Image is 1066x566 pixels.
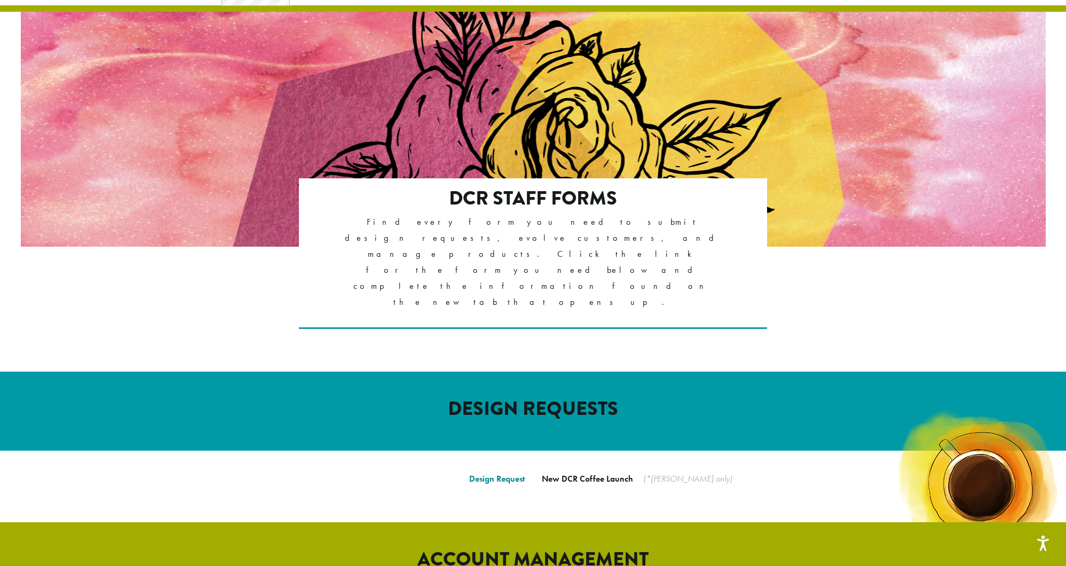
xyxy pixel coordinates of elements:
[229,397,838,420] h2: DESIGN REQUESTS
[345,187,721,210] h2: DCR Staff Forms
[345,214,721,310] p: Find every form you need to submit design requests, evolve customers, and manage products. Click ...
[643,473,732,484] em: (*[PERSON_NAME] only)
[542,473,633,484] a: New DCR Coffee Launch
[469,473,525,484] a: Design Request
